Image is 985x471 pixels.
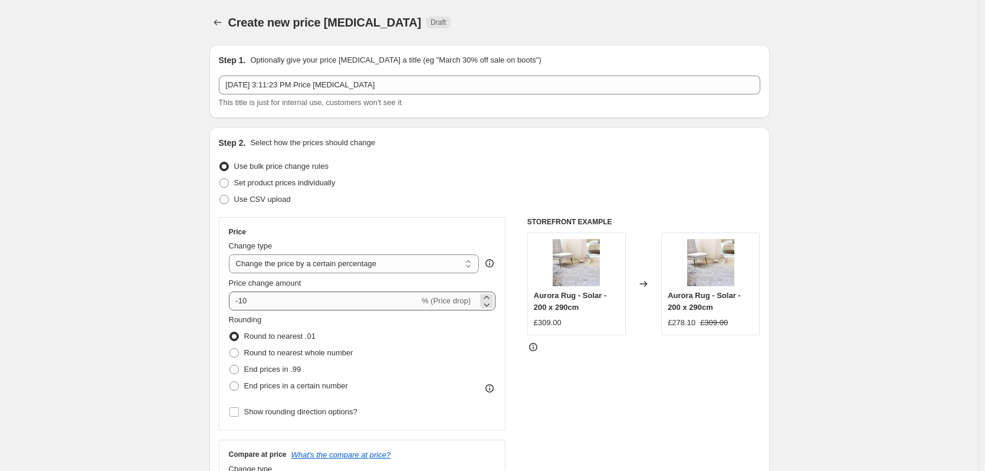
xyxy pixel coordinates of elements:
[229,315,262,324] span: Rounding
[219,98,402,107] span: This title is just for internal use, customers won't see it
[229,241,272,250] span: Change type
[527,217,760,227] h6: STOREFRONT EXAMPLE
[209,14,226,31] button: Price change jobs
[244,365,301,374] span: End prices in .99
[234,195,291,204] span: Use CSV upload
[534,317,562,329] div: £309.00
[244,381,348,390] span: End prices in a certain number
[219,54,246,66] h2: Step 1.
[534,291,607,312] span: Aurora Rug - Solar - 200 x 290cm
[431,18,446,27] span: Draft
[250,137,375,149] p: Select how the prices should change
[553,239,600,286] img: 11aa_695x926_3204c021-739c-4a0d-93d1-73c4784936d2_80x.jpg
[234,162,329,171] span: Use bulk price change rules
[244,332,316,341] span: Round to nearest .01
[229,292,419,310] input: -15
[229,279,301,287] span: Price change amount
[244,407,357,416] span: Show rounding direction options?
[700,317,728,329] strike: £309.00
[668,317,695,329] div: £278.10
[229,227,246,237] h3: Price
[219,137,246,149] h2: Step 2.
[229,450,287,459] h3: Compare at price
[668,291,741,312] span: Aurora Rug - Solar - 200 x 290cm
[234,178,336,187] span: Set product prices individually
[244,348,353,357] span: Round to nearest whole number
[219,76,760,94] input: 30% off holiday sale
[422,296,471,305] span: % (Price drop)
[687,239,734,286] img: 11aa_695x926_3204c021-739c-4a0d-93d1-73c4784936d2_80x.jpg
[291,450,391,459] button: What's the compare at price?
[484,257,495,269] div: help
[250,54,541,66] p: Optionally give your price [MEDICAL_DATA] a title (eg "March 30% off sale on boots")
[228,16,422,29] span: Create new price [MEDICAL_DATA]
